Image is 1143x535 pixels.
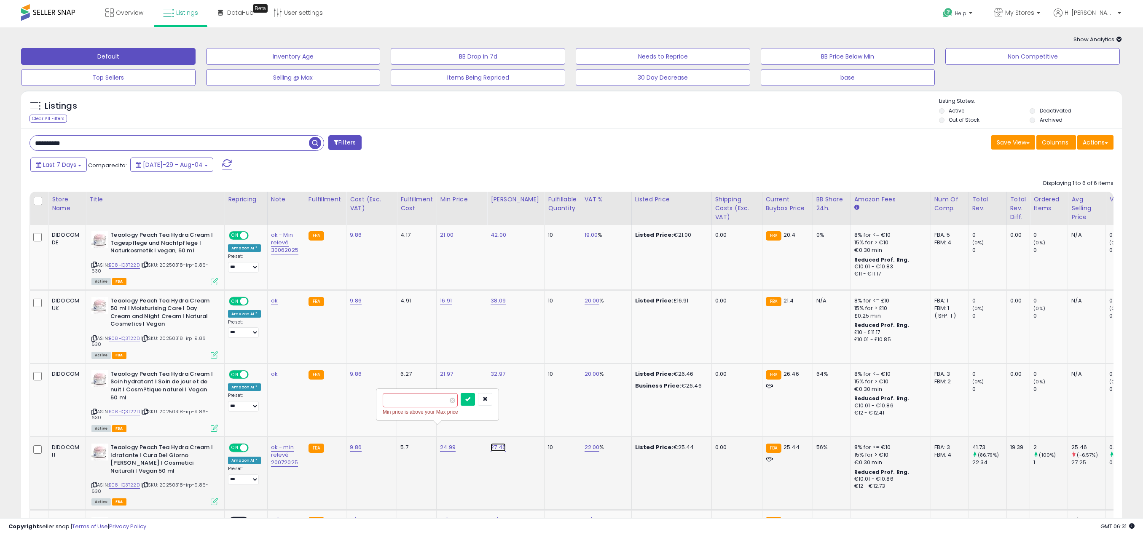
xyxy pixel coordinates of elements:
[237,518,250,525] span: OFF
[1010,297,1024,305] div: 0.00
[972,297,1006,305] div: 0
[548,444,574,451] div: 10
[271,443,298,467] a: ok - min relevé 20072025
[585,195,628,204] div: VAT %
[43,160,76,169] span: Last 7 Days
[1065,8,1115,17] span: Hi [PERSON_NAME]
[715,195,759,222] div: Shipping Costs (Exc. VAT)
[228,254,261,273] div: Preset:
[854,385,924,393] div: €0.30 min
[585,231,598,239] a: 19.00
[972,370,1006,378] div: 0
[585,297,600,305] a: 20.00
[400,444,430,451] div: 5.7
[91,231,108,248] img: 41oBR8tP38L._SL40_.jpg
[585,370,600,378] a: 20.00
[228,244,261,252] div: Amazon AI *
[635,517,705,524] div: €25.66
[854,395,910,402] b: Reduced Prof. Rng.
[440,370,453,378] a: 21.97
[230,444,240,452] span: ON
[1033,297,1068,305] div: 0
[8,523,146,531] div: seller snap | |
[548,297,574,305] div: 10
[112,425,126,432] span: FBA
[45,100,77,112] h5: Listings
[1109,239,1121,246] small: (0%)
[391,69,565,86] button: Items Being Repriced
[1071,370,1099,378] div: N/A
[247,444,261,452] span: OFF
[110,370,213,404] b: Teaology Peach Tea Hydra Cream I Soin hydratant I Soin de jour et de nuit I Cosm?tique naturel I ...
[109,408,140,415] a: B08HQ3T22D
[72,522,108,530] a: Terms of Use
[228,393,261,412] div: Preset:
[972,517,1006,524] div: 0
[350,443,362,452] a: 9.86
[228,466,261,485] div: Preset:
[766,444,781,453] small: FBA
[783,516,799,524] span: 25.66
[635,297,705,305] div: £16.91
[440,195,483,204] div: Min Price
[1071,444,1105,451] div: 25.46
[1033,195,1064,213] div: Ordered Items
[1033,385,1068,393] div: 0
[1054,8,1121,27] a: Hi [PERSON_NAME]
[715,517,756,524] div: 0.00
[934,378,962,385] div: FBM: 2
[91,297,108,314] img: 41oBR8tP38L._SL40_.jpg
[854,263,924,270] div: €10.01 - €10.83
[854,321,910,329] b: Reduced Prof. Rng.
[854,483,924,490] div: €12 - €12.73
[635,382,705,390] div: €26.46
[91,444,218,504] div: ASIN:
[230,297,240,305] span: ON
[854,329,924,336] div: £10 - £11.17
[1109,305,1121,312] small: (0%)
[1039,452,1056,458] small: (100%)
[1042,138,1068,147] span: Columns
[1073,35,1122,43] span: Show Analytics
[491,443,506,452] a: 27.46
[1010,517,1024,524] div: 0.00
[972,378,984,385] small: (0%)
[52,195,82,213] div: Store Name
[576,48,750,65] button: Needs to Reprice
[143,160,203,169] span: [DATE]-29 - Aug-04
[1071,517,1099,524] div: N/A
[350,195,393,213] div: Cost (Exc. VAT)
[228,383,261,391] div: Amazon AI *
[400,231,430,239] div: 4.17
[491,516,501,525] a: N/A
[949,107,964,114] label: Active
[766,517,781,526] small: FBA
[816,517,844,524] div: 100%
[854,270,924,278] div: €11 - €11.17
[548,195,577,213] div: Fulfillable Quantity
[91,278,111,285] span: All listings currently available for purchase on Amazon
[854,402,924,409] div: €10.01 - €10.86
[440,443,456,452] a: 24.99
[1033,312,1068,320] div: 0
[91,498,111,506] span: All listings currently available for purchase on Amazon
[1033,231,1068,239] div: 0
[766,297,781,306] small: FBA
[635,443,673,451] b: Listed Price:
[110,297,213,330] b: Teaology Peach Tea Hydra Cream 50 ml I Moisturising Care I Day Cream and Night Cream I Natural Co...
[91,425,111,432] span: All listings currently available for purchase on Amazon
[328,135,361,150] button: Filters
[1109,378,1121,385] small: (0%)
[1077,135,1113,150] button: Actions
[854,468,910,476] b: Reduced Prof. Rng.
[585,297,625,305] div: %
[309,231,324,241] small: FBA
[816,231,844,239] div: 0%
[400,370,430,378] div: 6.27
[854,517,924,524] div: 8% for <= €10
[1036,135,1076,150] button: Columns
[8,522,39,530] strong: Copyright
[635,370,705,378] div: €26.46
[30,115,67,123] div: Clear All Filters
[491,231,506,239] a: 42.00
